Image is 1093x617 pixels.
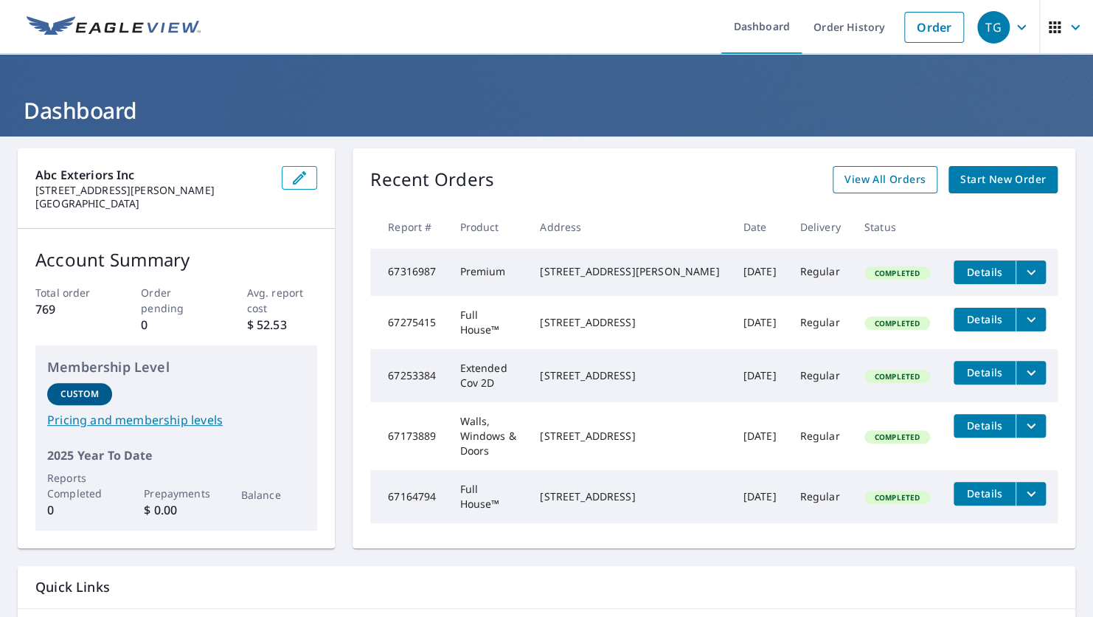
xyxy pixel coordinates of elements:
p: 0 [47,501,112,519]
p: Avg. report cost [247,285,318,316]
button: filesDropdownBtn-67253384 [1016,361,1046,385]
p: Balance [241,487,306,503]
div: [STREET_ADDRESS] [540,368,719,383]
td: Regular [788,296,852,349]
p: 0 [141,316,212,334]
a: Start New Order [948,166,1058,193]
td: Regular [788,249,852,296]
span: View All Orders [844,170,926,189]
td: [DATE] [732,470,788,523]
p: $ 0.00 [144,501,209,519]
span: Completed [866,432,929,442]
span: Details [962,365,1007,379]
button: detailsBtn-67173889 [954,414,1016,438]
p: Abc Exteriors Inc [35,166,270,184]
th: Status [853,205,942,249]
button: detailsBtn-67275415 [954,308,1016,331]
h1: Dashboard [18,95,1075,125]
td: 67173889 [370,402,448,470]
p: Recent Orders [370,166,494,193]
td: Extended Cov 2D [448,349,528,402]
th: Delivery [788,205,852,249]
p: $ 52.53 [247,316,318,334]
th: Date [732,205,788,249]
a: View All Orders [833,166,937,193]
img: EV Logo [27,16,201,38]
span: Details [962,312,1007,326]
button: detailsBtn-67164794 [954,482,1016,506]
div: [STREET_ADDRESS][PERSON_NAME] [540,264,719,279]
p: Total order [35,285,106,300]
p: Membership Level [47,357,305,377]
div: [STREET_ADDRESS] [540,489,719,504]
td: Walls, Windows & Doors [448,402,528,470]
button: filesDropdownBtn-67164794 [1016,482,1046,506]
td: 67316987 [370,249,448,296]
p: 2025 Year To Date [47,447,305,464]
td: Full House™ [448,470,528,523]
div: TG [977,11,1010,44]
td: 67164794 [370,470,448,523]
button: detailsBtn-67316987 [954,261,1016,284]
p: Custom [60,387,99,401]
span: Completed [866,268,929,278]
span: Completed [866,492,929,503]
div: [STREET_ADDRESS] [540,315,719,330]
div: [STREET_ADDRESS] [540,429,719,444]
button: filesDropdownBtn-67316987 [1016,261,1046,284]
p: 769 [35,300,106,318]
a: Order [904,12,964,43]
span: Details [962,486,1007,500]
td: 67253384 [370,349,448,402]
span: Completed [866,371,929,382]
td: 67275415 [370,296,448,349]
td: [DATE] [732,402,788,470]
td: Regular [788,470,852,523]
p: Order pending [141,285,212,316]
button: detailsBtn-67253384 [954,361,1016,385]
td: [DATE] [732,296,788,349]
p: Prepayments [144,486,209,501]
th: Report # [370,205,448,249]
p: Quick Links [35,578,1058,596]
button: filesDropdownBtn-67275415 [1016,308,1046,331]
td: [DATE] [732,249,788,296]
p: Reports Completed [47,470,112,501]
span: Details [962,418,1007,432]
td: Premium [448,249,528,296]
th: Address [528,205,731,249]
p: [GEOGRAPHIC_DATA] [35,197,270,210]
span: Completed [866,318,929,328]
a: Pricing and membership levels [47,411,305,429]
p: [STREET_ADDRESS][PERSON_NAME] [35,184,270,197]
button: filesDropdownBtn-67173889 [1016,414,1046,438]
span: Details [962,265,1007,279]
span: Start New Order [960,170,1046,189]
td: Regular [788,349,852,402]
td: Full House™ [448,296,528,349]
td: [DATE] [732,349,788,402]
p: Account Summary [35,247,317,273]
td: Regular [788,402,852,470]
th: Product [448,205,528,249]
